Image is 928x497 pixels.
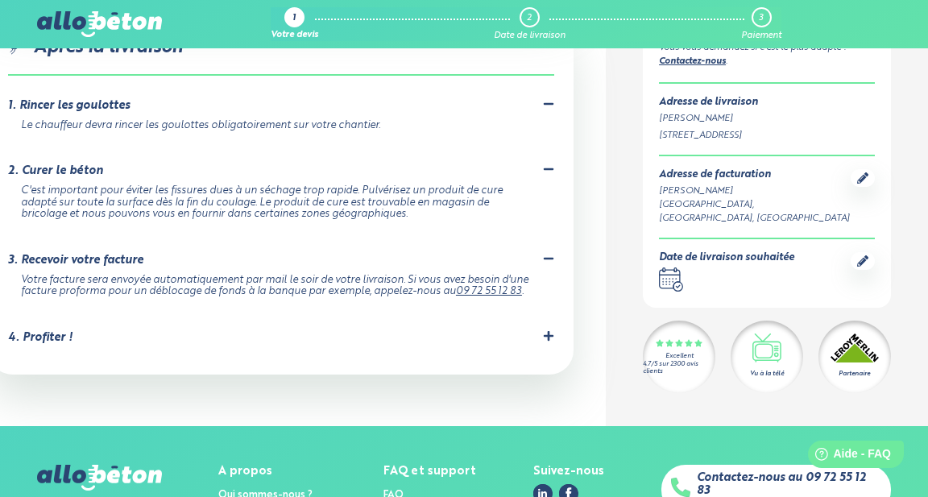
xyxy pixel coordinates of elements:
[527,13,532,23] div: 2
[759,13,763,23] div: 3
[741,7,781,41] a: 3 Paiement
[665,354,694,361] div: Excellent
[37,11,161,37] img: allobéton
[533,465,604,478] div: Suivez-nous
[21,120,535,132] div: Le chauffeur devra rincer les goulottes obligatoirement sur votre chantier.
[8,164,103,178] div: 2. Curer le béton
[659,253,794,265] div: Date de livraison souhaitée
[785,434,910,479] iframe: Help widget launcher
[839,369,870,379] div: Partenaire
[659,97,875,109] div: Adresse de livraison
[456,286,522,296] a: 09 72 55 12 83
[37,465,161,491] img: allobéton
[8,99,130,113] div: 1. Rincer les goulottes
[494,31,565,41] div: Date de livraison
[659,184,851,198] div: [PERSON_NAME]
[750,369,784,379] div: Vu à la télé
[383,465,476,478] div: FAQ et support
[8,254,143,267] div: 3. Recevoir votre facture
[218,465,326,478] div: A propos
[659,198,851,226] div: [GEOGRAPHIC_DATA], [GEOGRAPHIC_DATA], [GEOGRAPHIC_DATA]
[659,42,875,70] div: Vous vous demandez si c’est le plus adapté ? .
[659,129,875,143] div: [STREET_ADDRESS]
[494,7,565,41] a: 2 Date de livraison
[659,58,726,67] a: Contactez-nous
[271,31,318,41] div: Votre devis
[741,31,781,41] div: Paiement
[21,275,535,298] div: Votre facture sera envoyée automatiquement par mail le soir de votre livraison. Si vous avez beso...
[659,170,851,182] div: Adresse de facturation
[21,185,535,221] div: C'est important pour éviter les fissures dues à un séchage trop rapide. Pulvérisez un produit de ...
[643,361,715,375] div: 4.7/5 sur 2300 avis clients
[271,7,318,41] a: 1 Votre devis
[659,112,875,126] div: [PERSON_NAME]
[8,35,554,76] div: Après la livraison
[8,331,72,345] div: 4. Profiter !
[292,14,296,24] div: 1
